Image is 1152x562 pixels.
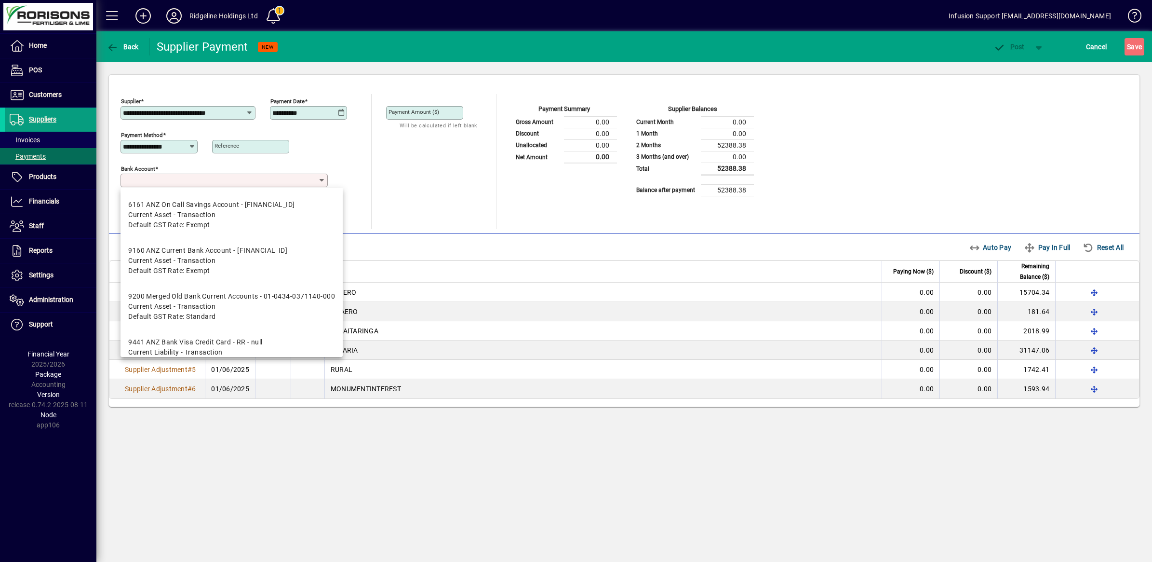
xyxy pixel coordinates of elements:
[324,341,882,360] td: 701ARIA
[631,151,701,163] td: 3 Months (and over)
[5,190,96,214] a: Financials
[388,109,439,115] mat-label: Payment Amount ($)
[1020,239,1074,256] button: Pay In Full
[1084,38,1110,55] button: Cancel
[920,385,934,393] span: 0.00
[5,239,96,263] a: Reports
[960,266,991,277] span: Discount ($)
[1083,240,1124,255] span: Reset All
[701,128,754,139] td: 0.00
[125,385,188,393] span: Supplier Adjustment
[121,98,141,105] mat-label: Supplier
[564,139,617,151] td: 0.00
[1024,240,1070,255] span: Pay In Full
[107,43,139,51] span: Back
[192,366,196,373] span: 5
[128,347,223,357] span: Current Liability - Transaction
[128,337,262,347] div: 9441 ANZ Bank Visa Credit Card - RR - null
[511,116,564,128] td: Gross Amount
[564,128,617,139] td: 0.00
[631,139,701,151] td: 2 Months
[324,379,882,398] td: MONUMENTINTEREST
[29,66,42,74] span: POS
[29,271,54,279] span: Settings
[10,152,46,160] span: Payments
[631,184,701,196] td: Balance after payment
[5,165,96,189] a: Products
[29,197,59,205] span: Financials
[701,139,754,151] td: 52388.38
[1023,327,1049,335] span: 2018.99
[1125,38,1144,55] button: Save
[121,364,199,375] a: Supplier Adjustment#5
[5,263,96,288] a: Settings
[121,284,343,329] mat-option: 9200 Merged Old Bank Current Accounts - 01-0434-0371140-000
[1028,308,1050,315] span: 181.64
[29,247,53,254] span: Reports
[5,288,96,312] a: Administration
[324,302,882,321] td: 57 AERO
[324,321,882,341] td: 88KAITARINGA
[29,115,56,123] span: Suppliers
[128,302,215,312] span: Current Asset - Transaction
[978,327,991,335] span: 0.00
[564,116,617,128] td: 0.00
[5,83,96,107] a: Customers
[128,200,295,210] div: 6161 ANZ On Call Savings Account - [FINANCIAL_ID]
[96,38,149,55] app-page-header-button: Back
[270,98,305,105] mat-label: Payment Date
[949,8,1111,24] div: Infusion Support [EMAIL_ADDRESS][DOMAIN_NAME]
[701,184,754,196] td: 52388.38
[189,8,258,24] div: Ridgeline Holdings Ltd
[128,210,215,220] span: Current Asset - Transaction
[5,214,96,238] a: Staff
[121,192,343,238] mat-option: 6161 ANZ On Call Savings Account - 01-0434-0371140-001
[631,163,701,175] td: Total
[29,296,73,303] span: Administration
[511,104,617,116] div: Payment Summary
[5,148,96,164] a: Payments
[29,91,62,98] span: Customers
[631,94,754,196] app-page-summary-card: Supplier Balances
[128,312,215,322] span: Default GST Rate: Standard
[511,94,617,164] app-page-summary-card: Payment Summary
[10,136,40,144] span: Invoices
[400,120,477,131] mat-hint: Will be calculated if left blank
[211,385,249,393] span: 01/06/2025
[631,104,754,116] div: Supplier Balances
[978,288,991,296] span: 0.00
[701,163,754,175] td: 52388.38
[511,128,564,139] td: Discount
[701,151,754,163] td: 0.00
[104,38,141,55] button: Back
[29,222,44,230] span: Staff
[978,346,991,354] span: 0.00
[128,7,159,25] button: Add
[1010,43,1015,51] span: P
[920,308,934,315] span: 0.00
[631,116,701,128] td: Current Month
[5,313,96,337] a: Support
[128,246,287,256] div: 9160 ANZ Current Bank Account - [FINANCIAL_ID]
[1121,2,1140,33] a: Knowledge Base
[5,132,96,148] a: Invoices
[701,116,754,128] td: 0.00
[128,220,210,230] span: Default GST Rate: Exempt
[1023,366,1049,373] span: 1742.41
[121,132,163,138] mat-label: Payment method
[157,39,248,55] div: Supplier Payment
[989,38,1030,55] button: Post
[128,266,210,276] span: Default GST Rate: Exempt
[978,385,991,393] span: 0.00
[893,266,934,277] span: Paying Now ($)
[29,320,53,328] span: Support
[27,350,69,358] span: Financial Year
[564,151,617,163] td: 0.00
[920,288,934,296] span: 0.00
[192,385,196,393] span: 6
[40,411,56,419] span: Node
[978,308,991,315] span: 0.00
[511,151,564,163] td: Net Amount
[920,327,934,335] span: 0.00
[121,238,343,284] mat-option: 9160 ANZ Current Bank Account - 01-0434-0371140-00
